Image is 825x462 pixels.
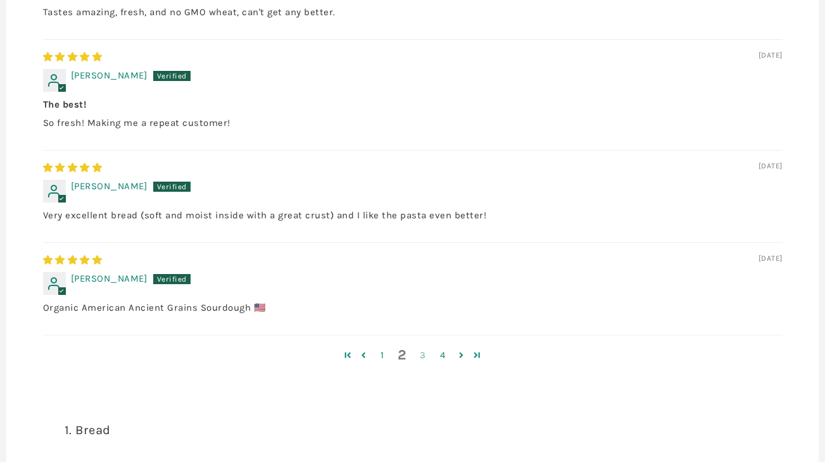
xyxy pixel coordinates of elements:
p: Organic American Ancient Grains Sourdough 🇺🇸 [43,301,783,315]
a: Page 4 [433,348,453,363]
span: [DATE] [759,253,783,264]
a: Page 1 [372,348,393,363]
span: 5 star review [43,254,103,266]
p: Tastes amazing, fresh, and no GMO wheat, can't get any better. [43,6,783,19]
span: [DATE] [759,161,783,172]
a: Page 9 [469,347,486,363]
span: [PERSON_NAME] [71,70,148,81]
b: The best! [43,98,783,111]
p: So fresh! Making me a repeat customer! [43,116,783,130]
a: Page 3 [413,348,433,363]
a: Page 3 [453,347,470,363]
a: 1. Bread [65,423,111,437]
a: Page 1 [340,347,356,363]
a: Page 1 [356,347,372,363]
span: [DATE] [759,50,783,61]
span: 5 star review [43,51,103,63]
span: [PERSON_NAME] [71,273,148,284]
p: Very excellent bread (soft and moist inside with a great crust) and I like the pasta even better! [43,209,783,222]
span: [PERSON_NAME] [71,180,148,192]
span: 5 star review [43,162,103,173]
